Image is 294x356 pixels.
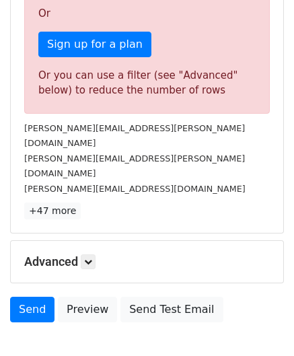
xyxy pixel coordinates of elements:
small: [PERSON_NAME][EMAIL_ADDRESS][PERSON_NAME][DOMAIN_NAME] [24,123,245,149]
a: Send [10,297,54,322]
small: [PERSON_NAME][EMAIL_ADDRESS][DOMAIN_NAME] [24,184,246,194]
small: [PERSON_NAME][EMAIL_ADDRESS][PERSON_NAME][DOMAIN_NAME] [24,153,245,179]
a: Sign up for a plan [38,32,151,57]
p: Or [38,7,256,21]
a: +47 more [24,203,81,219]
a: Send Test Email [120,297,223,322]
iframe: Chat Widget [227,291,294,356]
div: Or you can use a filter (see "Advanced" below) to reduce the number of rows [38,68,256,98]
h5: Advanced [24,254,270,269]
a: Preview [58,297,117,322]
